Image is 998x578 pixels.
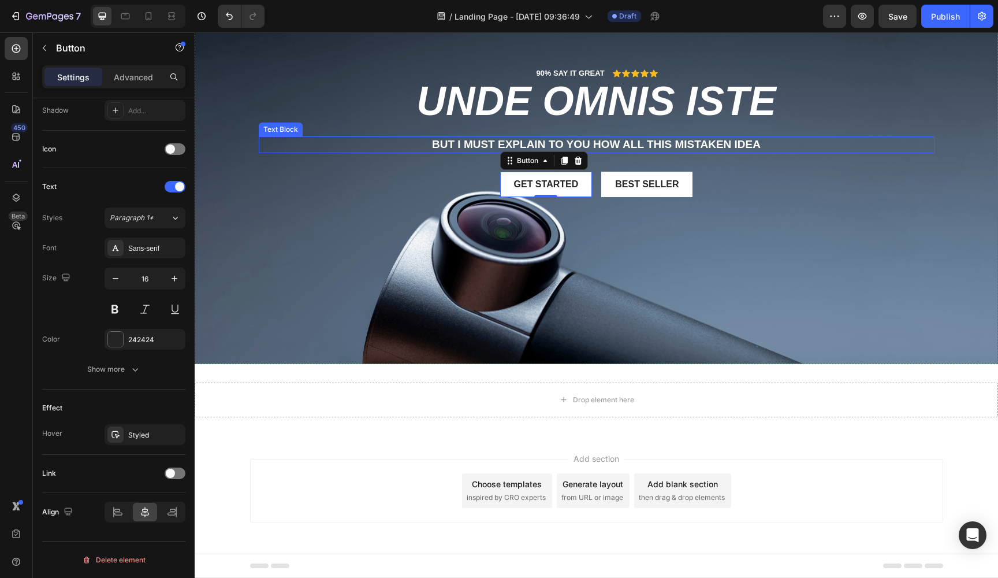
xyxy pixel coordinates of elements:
span: Paragraph 1* [110,213,154,223]
button: Show more [42,359,185,380]
div: Publish [931,10,960,23]
div: Drop element here [378,363,440,372]
div: Best Seller [420,146,484,158]
button: Paragraph 1* [105,208,185,228]
span: then drag & drop elements [444,460,530,470]
p: 90% SAY IT GREAT [341,36,409,46]
p: Settings [57,71,90,83]
button: Publish [921,5,970,28]
div: Text [42,181,57,192]
div: Show more [87,364,141,375]
div: Icon [42,144,56,154]
iframe: Design area [195,32,998,578]
div: Button [320,123,346,134]
div: Add... [128,106,183,116]
div: Open Intercom Messenger [959,521,986,549]
button: Best Seller [407,139,498,165]
p: Advanced [114,71,153,83]
button: Save [878,5,917,28]
div: Delete element [82,553,146,567]
div: Color [42,334,60,344]
div: Text Block [66,92,106,102]
span: Draft [619,11,636,21]
div: Choose templates [277,446,347,458]
div: Styled [128,430,183,440]
div: Link [42,468,56,479]
div: Add blank section [453,446,523,458]
button: Get started [306,139,398,165]
div: Hover [42,428,62,439]
div: Shadow [42,105,69,116]
div: Styles [42,213,62,223]
div: Effect [42,403,62,413]
div: 242424 [128,335,183,345]
span: Add section [374,420,429,432]
span: Landing Page - [DATE] 09:36:49 [455,10,580,23]
button: Delete element [42,551,185,569]
div: 450 [11,123,28,132]
div: Get started [319,146,384,158]
span: / [449,10,452,23]
p: Button [56,41,154,55]
div: Generate layout [368,446,429,458]
div: Font [42,243,57,253]
div: Undo/Redo [218,5,265,28]
div: Sans-serif [128,243,183,254]
span: Save [888,12,907,21]
button: 7 [5,5,86,28]
h2: unde omnis iste [64,47,740,90]
div: Align [42,505,75,520]
div: Beta [9,212,28,221]
p: 7 [76,9,81,23]
p: But I must explain to you how all this mistaken idea [65,105,739,120]
div: Size [42,271,73,286]
span: from URL or image [367,460,429,470]
span: inspired by CRO experts [272,460,351,470]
